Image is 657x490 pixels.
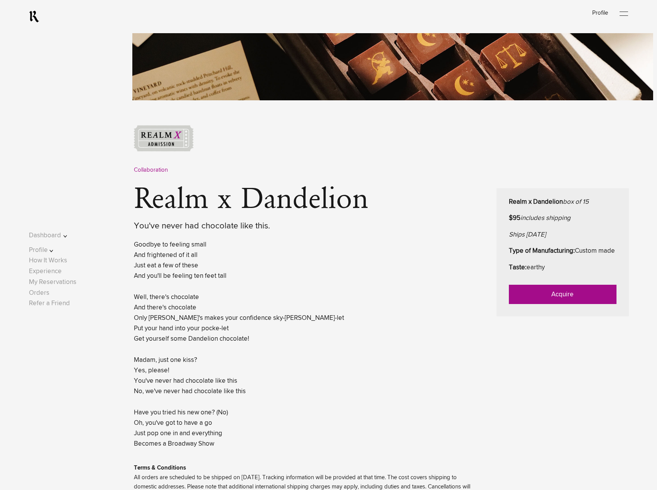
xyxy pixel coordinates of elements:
[509,215,520,221] strong: $95
[134,220,473,232] div: You've never had chocolate like this.
[29,245,78,255] button: Profile
[29,257,67,264] a: How It Works
[134,242,344,448] lightning-formatted-text: Goodbye to feeling small And frightened of it all Just eat a few of these And you'll be feeling t...
[29,300,70,307] a: Refer a Friend
[134,125,194,152] img: ticket-graphic.png
[134,463,473,473] p: Terms & Conditions
[509,285,616,304] a: Acquire
[509,248,575,254] strong: Type of Manufacturing:
[509,231,546,238] em: Ships [DATE]
[29,268,62,275] a: Experience
[592,10,608,16] a: Profile
[29,290,49,296] a: Orders
[509,263,616,273] p: earthy
[134,184,496,232] h1: Realm x Dandelion
[520,215,571,221] em: includes shipping
[509,199,563,205] strong: Realm x Dandelion
[29,10,39,23] a: RealmCellars
[134,166,628,175] div: Collaboration
[509,246,616,256] p: Custom made
[29,230,78,241] button: Dashboard
[563,199,589,205] em: box of 15
[509,264,527,271] strong: Taste:
[29,279,76,286] a: My Reservations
